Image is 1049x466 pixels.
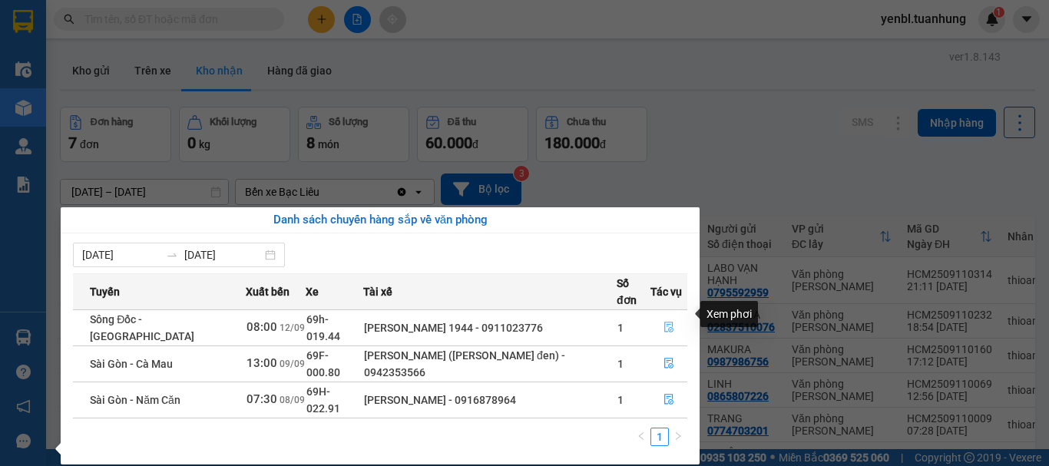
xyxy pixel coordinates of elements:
span: Sông Đốc - [GEOGRAPHIC_DATA] [90,313,194,342]
span: 08/09 [280,395,305,405]
span: Số đơn [617,275,650,309]
span: Sài Gòn - Năm Căn [90,394,180,406]
span: swap-right [166,249,178,261]
span: Tuyến [90,283,120,300]
div: [PERSON_NAME] 1944 - 0911023776 [364,319,616,336]
span: 12/09 [280,322,305,333]
input: Từ ngày [82,246,160,263]
span: 1 [617,394,624,406]
span: 1 [617,322,624,334]
span: 07:30 [247,392,277,406]
div: [PERSON_NAME] ([PERSON_NAME] đen) - 0942353566 [364,347,616,381]
div: Danh sách chuyến hàng sắp về văn phòng [73,211,687,230]
span: to [166,249,178,261]
span: right [673,431,683,441]
a: 1 [651,428,668,445]
span: Sài Gòn - Cà Mau [90,358,173,370]
span: Xuất bến [246,283,290,300]
span: file-done [663,358,674,370]
span: 13:00 [247,356,277,370]
button: right [669,428,687,446]
span: Tài xế [363,283,392,300]
span: left [637,431,646,441]
button: left [632,428,650,446]
span: file-done [663,394,674,406]
span: 69F-000.80 [306,349,340,378]
span: Tác vụ [650,283,682,300]
span: 69h-019.44 [306,313,340,342]
li: Next Page [669,428,687,446]
li: Previous Page [632,428,650,446]
span: 09/09 [280,359,305,369]
button: file-done [651,352,687,376]
span: Xe [306,283,319,300]
span: file-done [663,322,674,334]
li: 1 [650,428,669,446]
span: 69H-022.91 [306,385,340,415]
span: 1 [617,358,624,370]
span: 08:00 [247,320,277,334]
button: file-done [651,388,687,412]
div: [PERSON_NAME] - 0916878964 [364,392,616,408]
button: file-done [651,316,687,340]
div: Xem phơi [700,301,758,327]
input: Đến ngày [184,246,262,263]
